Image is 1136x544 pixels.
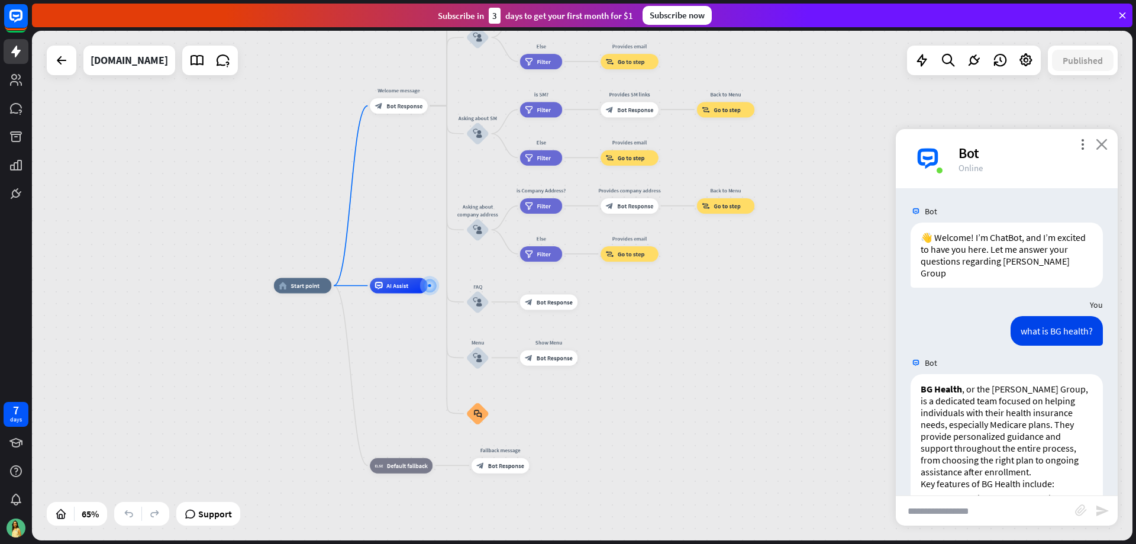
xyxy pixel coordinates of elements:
[454,339,501,346] div: Menu
[375,462,383,469] i: block_fallback
[514,91,568,98] div: is SM?
[91,46,168,75] div: bghealthplans.com
[198,504,232,523] span: Support
[595,91,664,98] div: Provides SM links
[9,5,45,40] button: Open LiveChat chat widget
[537,202,550,210] span: Filter
[938,493,1093,528] li: A supportive and collaborative team culture centered on .
[537,106,550,114] span: Filter
[958,144,1103,162] div: Bot
[921,478,1093,490] p: Key features of BG Health include:
[364,86,434,94] div: Welcome message
[473,225,482,234] i: block_user_input
[473,129,482,139] i: block_user_input
[525,106,533,114] i: filter
[595,42,664,50] div: Provides email
[714,106,741,114] span: Go to step
[466,446,535,454] div: Fallback message
[525,154,533,162] i: filter
[702,106,710,114] i: block_goto
[514,42,568,50] div: Else
[1077,139,1088,150] i: more_vert
[78,504,102,523] div: 65%
[606,202,614,210] i: block_bot_response
[525,202,533,210] i: filter
[525,250,533,257] i: filter
[514,339,583,346] div: Show Menu
[454,114,501,122] div: Asking about SM
[595,186,664,194] div: Provides company address
[525,298,532,306] i: block_bot_response
[473,297,482,307] i: block_user_input
[702,202,710,210] i: block_goto
[4,402,28,427] a: 7 days
[386,102,422,110] span: Bot Response
[958,162,1103,173] div: Online
[279,282,287,289] i: home_2
[525,57,533,65] i: filter
[386,282,408,289] span: AI Assist
[537,57,550,65] span: Filter
[514,186,568,194] div: is Company Address?
[606,250,614,257] i: block_goto
[595,139,664,146] div: Provides email
[454,283,501,291] div: FAQ
[1090,300,1103,310] span: You
[643,6,712,25] div: Subscribe now
[618,57,645,65] span: Go to step
[925,358,937,368] span: Bot
[375,102,383,110] i: block_bot_response
[1075,504,1087,516] i: block_attachment
[291,282,319,289] span: Start point
[618,154,645,162] span: Go to step
[921,383,1093,478] p: , or the [PERSON_NAME] Group, is a dedicated team focused on helping individuals with their healt...
[1095,504,1109,518] i: send
[617,106,653,114] span: Bot Response
[387,462,428,469] span: Default fallback
[606,154,614,162] i: block_goto
[537,354,573,362] span: Bot Response
[1052,50,1114,71] button: Published
[473,353,482,363] i: block_user_input
[617,202,653,210] span: Bot Response
[595,234,664,242] div: Provides email
[925,206,937,217] span: Bot
[514,234,568,242] div: Else
[438,8,633,24] div: Subscribe in days to get your first month for $1
[691,186,760,194] div: Back to Menu
[537,298,573,306] span: Bot Response
[1096,139,1108,150] i: close
[489,8,501,24] div: 3
[1011,316,1103,346] div: what is BG health?
[473,33,482,42] i: block_user_input
[618,250,645,257] span: Go to step
[537,154,550,162] span: Filter
[476,462,484,469] i: block_bot_response
[514,139,568,146] div: Else
[714,202,741,210] span: Go to step
[13,405,19,416] div: 7
[454,203,501,218] div: Asking about company address
[921,383,962,395] strong: BG Health
[537,250,550,257] span: Filter
[10,416,22,424] div: days
[606,57,614,65] i: block_goto
[488,462,524,469] span: Bot Response
[525,354,532,362] i: block_bot_response
[691,91,760,98] div: Back to Menu
[911,223,1103,288] div: 👋 Welcome! I’m ChatBot, and I’m excited to have you here. Let me answer your questions regarding ...
[473,409,482,417] i: block_faq
[606,106,614,114] i: block_bot_response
